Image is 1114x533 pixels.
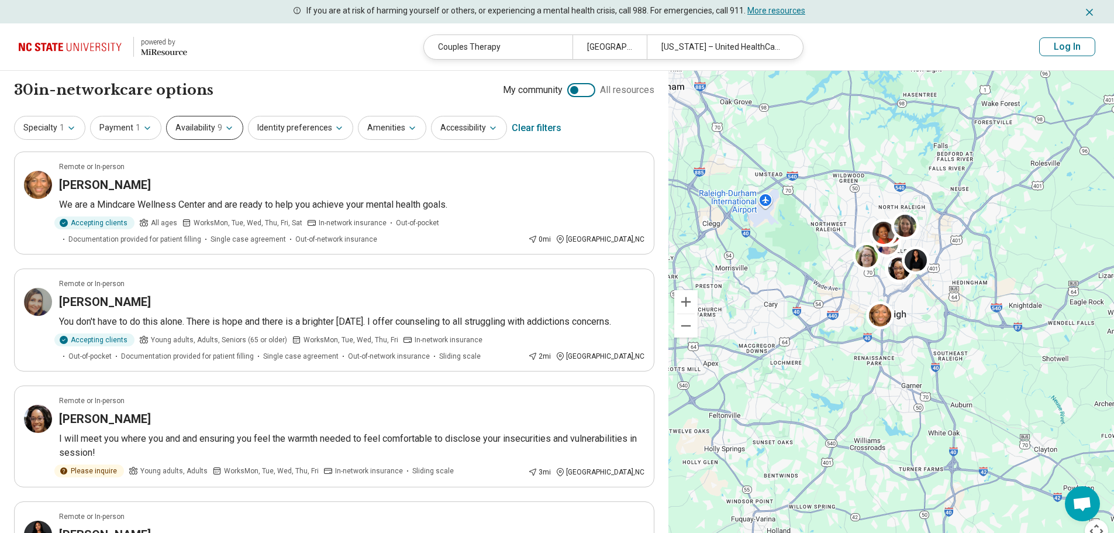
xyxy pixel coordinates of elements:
[512,114,561,142] div: Clear filters
[194,218,302,228] span: Works Mon, Tue, Wed, Thu, Fri, Sat
[151,218,177,228] span: All ages
[572,35,647,59] div: [GEOGRAPHIC_DATA], [GEOGRAPHIC_DATA]
[303,335,398,345] span: Works Mon, Tue, Wed, Thu, Fri
[68,234,201,245] span: Documentation provided for patient filling
[59,411,151,427] h3: [PERSON_NAME]
[151,335,287,345] span: Young adults, Adults, Seniors (65 or older)
[412,466,454,476] span: Sliding scale
[306,5,805,17] p: If you are at risk of harming yourself or others, or experiencing a mental health crisis, call 98...
[396,218,439,228] span: Out-of-pocket
[439,351,481,362] span: Sliding scale
[59,511,125,522] p: Remote or In-person
[319,218,387,228] span: In-network insurance
[59,294,151,310] h3: [PERSON_NAME]
[59,177,151,193] h3: [PERSON_NAME]
[59,198,644,212] p: We are a Mindcare Wellness Center and are ready to help you achieve your mental health goals.
[528,234,551,245] div: 0 mi
[54,216,134,229] div: Accepting clients
[90,116,161,140] button: Payment1
[747,6,805,15] a: More resources
[528,467,551,477] div: 3 mi
[218,122,222,134] span: 9
[424,35,572,59] div: Couples Therapy
[59,396,125,406] p: Remote or In-person
[59,432,644,460] p: I will meet you where you and and ensuring you feel the warmth needed to feel comfortable to disc...
[60,122,64,134] span: 1
[1039,37,1095,56] button: Log In
[503,83,563,97] span: My community
[674,290,698,314] button: Zoom in
[415,335,482,345] span: In-network insurance
[647,35,795,59] div: [US_STATE] – United HealthCare
[59,315,644,329] p: You don't have to do this alone. There is hope and there is a brighter [DATE]. I offer counseling...
[556,234,644,245] div: [GEOGRAPHIC_DATA] , NC
[59,278,125,289] p: Remote or In-person
[674,314,698,338] button: Zoom out
[166,116,243,140] button: Availability9
[19,33,126,61] img: North Carolina State University
[121,351,254,362] span: Documentation provided for patient filling
[141,37,187,47] div: powered by
[528,351,551,362] div: 2 mi
[556,467,644,477] div: [GEOGRAPHIC_DATA] , NC
[140,466,208,476] span: Young adults, Adults
[224,466,319,476] span: Works Mon, Tue, Wed, Thu, Fri
[14,116,85,140] button: Specialty1
[1084,5,1095,19] button: Dismiss
[431,116,507,140] button: Accessibility
[14,80,213,100] h1: 30 in-network care options
[348,351,430,362] span: Out-of-network insurance
[600,83,654,97] span: All resources
[295,234,377,245] span: Out-of-network insurance
[68,351,112,362] span: Out-of-pocket
[19,33,187,61] a: North Carolina State University powered by
[59,161,125,172] p: Remote or In-person
[263,351,339,362] span: Single case agreement
[335,466,403,476] span: In-network insurance
[54,333,134,346] div: Accepting clients
[358,116,426,140] button: Amenities
[54,465,124,477] div: Please inquire
[1065,486,1100,521] div: Open chat
[136,122,140,134] span: 1
[556,351,644,362] div: [GEOGRAPHIC_DATA] , NC
[248,116,353,140] button: Identity preferences
[211,234,286,245] span: Single case agreement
